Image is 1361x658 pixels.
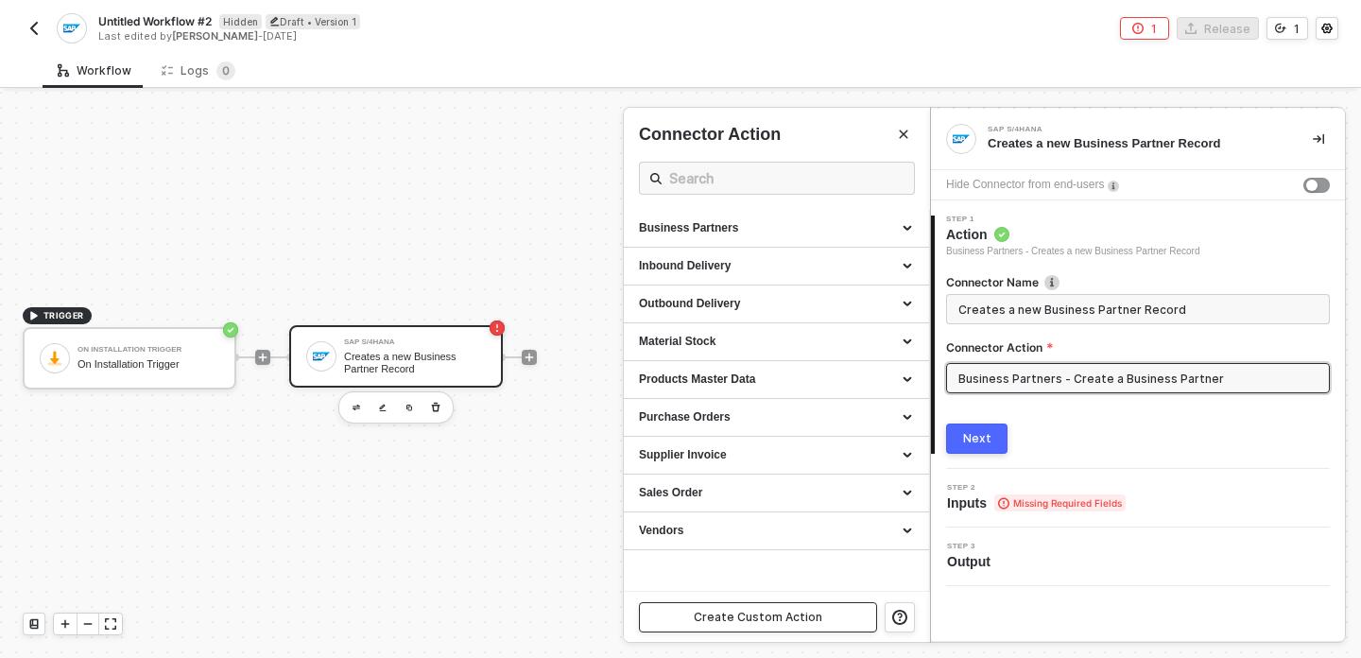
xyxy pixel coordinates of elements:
[669,166,885,190] input: Search
[105,618,116,630] span: icon-expand
[958,299,1314,320] input: Enter description
[892,123,915,146] button: Close
[988,135,1283,152] div: Creates a new Business Partner Record
[946,176,1104,194] div: Hide Connector from end-users
[1313,133,1324,145] span: icon-collapse-right
[1275,23,1286,34] span: icon-versioning
[988,126,1271,133] div: SAP S/4HANA
[1120,17,1169,40] button: 1
[58,63,131,78] div: Workflow
[639,296,914,312] div: Outbound Delivery
[946,216,1199,223] span: Step 1
[1151,21,1157,37] div: 1
[639,123,915,147] div: Connector Action
[1132,23,1144,34] span: icon-error-page
[639,220,914,236] div: Business Partners
[1266,17,1308,40] button: 1
[23,17,45,40] button: back
[216,61,235,80] sup: 0
[98,29,679,43] div: Last edited by - [DATE]
[639,523,914,539] div: Vendors
[82,618,94,630] span: icon-minus
[1108,181,1119,192] img: icon-info
[946,339,1330,355] label: Connector Action
[26,21,42,36] img: back
[946,274,1330,290] label: Connector Name
[963,431,991,446] div: Next
[947,552,998,571] span: Output
[947,543,998,550] span: Step 3
[931,484,1345,512] div: Step 2Inputs Missing Required Fields
[947,493,1126,512] span: Inputs
[946,363,1330,393] input: Connector Action
[946,225,1199,244] span: Action
[639,447,914,463] div: Supplier Invoice
[1044,275,1060,290] img: icon-info
[98,13,212,29] span: Untitled Workflow #2
[219,14,262,29] span: Hidden
[639,409,914,425] div: Purchase Orders
[266,14,360,29] div: Draft • Version 1
[953,130,970,147] img: integration-icon
[931,216,1345,454] div: Step 1Action Business Partners - Creates a new Business Partner RecordConnector Nameicon-infoConn...
[994,494,1126,511] span: Missing Required Fields
[694,610,822,625] div: Create Custom Action
[162,61,235,80] div: Logs
[639,334,914,350] div: Material Stock
[269,16,280,26] span: icon-edit
[1294,21,1300,37] div: 1
[639,258,914,274] div: Inbound Delivery
[946,244,1199,259] div: Business Partners - Creates a new Business Partner Record
[1321,23,1333,34] span: icon-settings
[172,29,258,43] span: [PERSON_NAME]
[947,484,1126,492] span: Step 2
[639,485,914,501] div: Sales Order
[60,618,71,630] span: icon-play
[63,20,79,37] img: integration-icon
[650,171,662,186] span: icon-search
[946,424,1008,454] button: Next
[639,372,914,388] div: Products Master Data
[1177,17,1259,40] button: Release
[639,602,877,632] button: Create Custom Action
